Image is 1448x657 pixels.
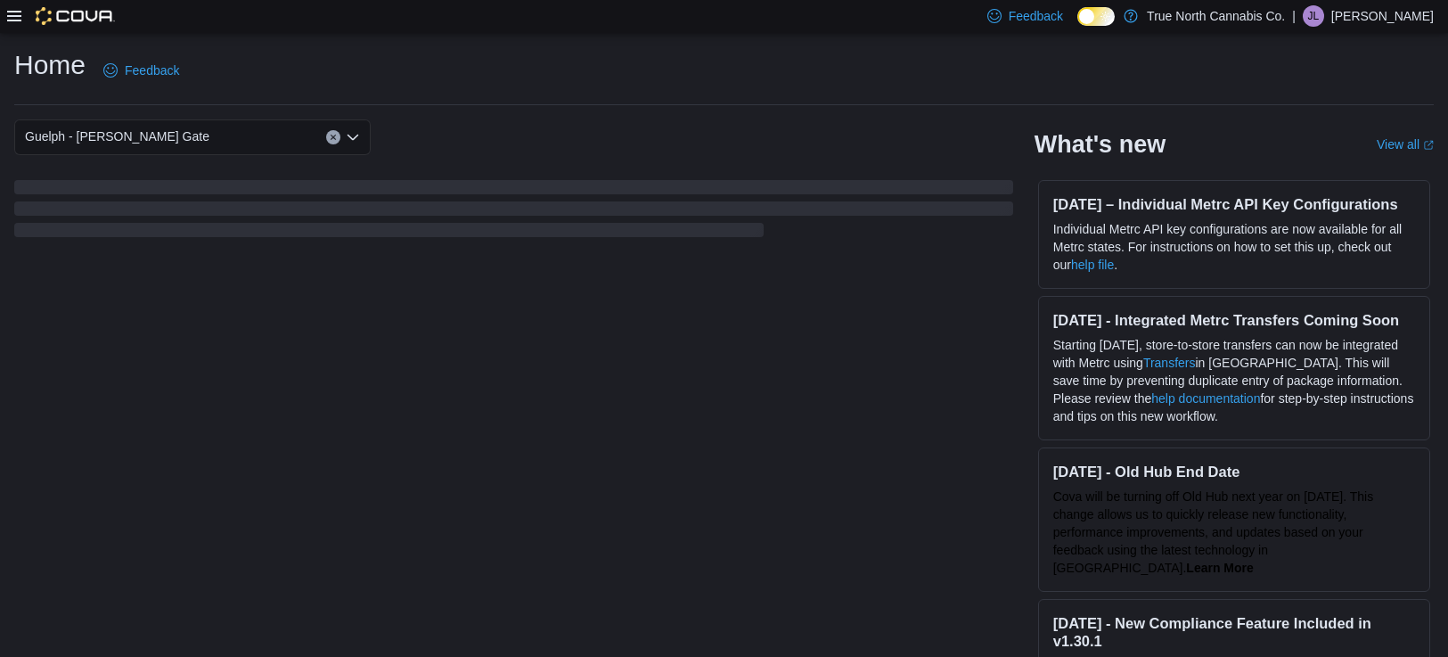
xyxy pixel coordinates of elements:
[1308,5,1320,27] span: JL
[1053,489,1374,575] span: Cova will be turning off Old Hub next year on [DATE]. This change allows us to quickly release ne...
[1143,356,1196,370] a: Transfers
[1053,311,1415,329] h3: [DATE] - Integrated Metrc Transfers Coming Soon
[1077,26,1078,27] span: Dark Mode
[1151,391,1260,406] a: help documentation
[1186,561,1253,575] a: Learn More
[1303,5,1324,27] div: Jayden Leroux
[1009,7,1063,25] span: Feedback
[1053,336,1415,425] p: Starting [DATE], store-to-store transfers can now be integrated with Metrc using in [GEOGRAPHIC_D...
[25,126,209,147] span: Guelph - [PERSON_NAME] Gate
[1053,614,1415,650] h3: [DATE] - New Compliance Feature Included in v1.30.1
[96,53,186,88] a: Feedback
[1035,130,1166,159] h2: What's new
[1053,220,1415,274] p: Individual Metrc API key configurations are now available for all Metrc states. For instructions ...
[1377,137,1434,152] a: View allExternal link
[125,62,179,79] span: Feedback
[1292,5,1296,27] p: |
[326,130,340,144] button: Clear input
[14,47,86,83] h1: Home
[1423,140,1434,151] svg: External link
[1077,7,1115,26] input: Dark Mode
[1331,5,1434,27] p: [PERSON_NAME]
[36,7,115,25] img: Cova
[1071,258,1114,272] a: help file
[1053,463,1415,480] h3: [DATE] - Old Hub End Date
[346,130,360,144] button: Open list of options
[1053,195,1415,213] h3: [DATE] – Individual Metrc API Key Configurations
[14,184,1013,241] span: Loading
[1147,5,1285,27] p: True North Cannabis Co.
